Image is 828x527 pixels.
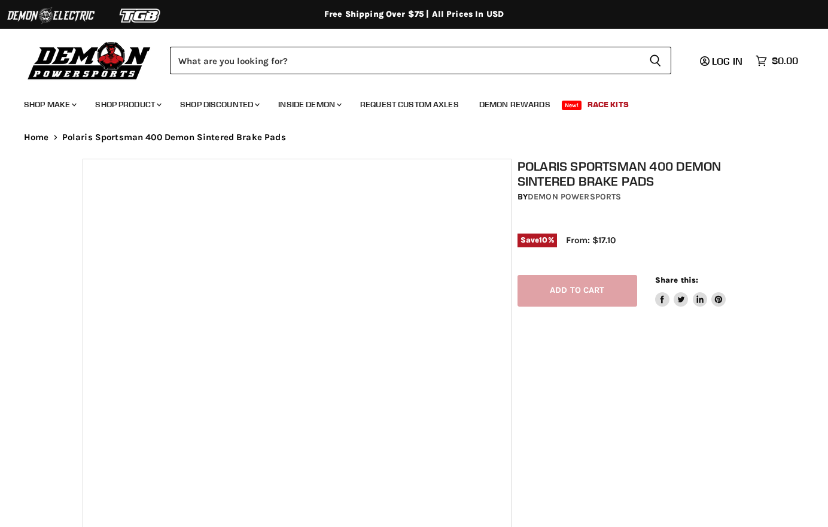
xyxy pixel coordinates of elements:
aside: Share this: [655,275,726,307]
ul: Main menu [15,87,795,117]
a: Shop Make [15,92,84,117]
img: Demon Electric Logo 2 [6,4,96,27]
input: Search [170,47,640,74]
a: Log in [695,56,750,66]
span: From: $17.10 [566,235,616,246]
div: by [517,190,751,204]
a: Demon Rewards [470,92,559,117]
button: Search [640,47,671,74]
a: Shop Product [86,92,169,117]
span: Share this: [655,275,698,284]
span: $0.00 [772,55,798,66]
span: Save % [517,234,557,247]
img: TGB Logo 2 [96,4,185,27]
h1: Polaris Sportsman 400 Demon Sintered Brake Pads [517,159,751,189]
a: Demon Powersports [528,192,621,202]
span: New! [562,101,582,110]
img: Demon Powersports [24,39,155,81]
a: Race Kits [579,92,638,117]
a: Request Custom Axles [351,92,468,117]
form: Product [170,47,671,74]
a: $0.00 [750,52,804,69]
span: 10 [539,235,547,244]
span: Log in [712,55,742,67]
a: Home [24,132,49,143]
a: Inside Demon [269,92,349,117]
a: Shop Discounted [171,92,267,117]
span: Polaris Sportsman 400 Demon Sintered Brake Pads [62,132,286,143]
